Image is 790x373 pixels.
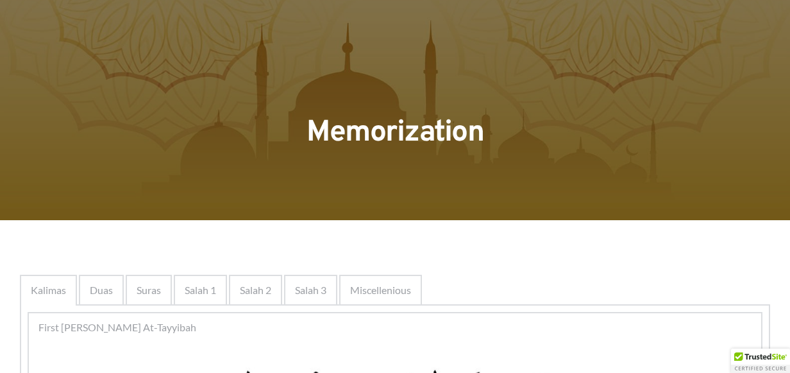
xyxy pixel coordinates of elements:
[185,282,216,298] span: Salah 1
[350,282,411,298] span: Miscellenious
[307,114,483,152] span: Memorization
[31,282,66,298] span: Kalimas
[295,282,326,298] span: Salah 3
[137,282,161,298] span: Suras
[240,282,271,298] span: Salah 2
[731,349,790,373] div: TrustedSite Certified
[90,282,113,298] span: Duas
[38,320,196,335] span: First [PERSON_NAME] At-Tayyibah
